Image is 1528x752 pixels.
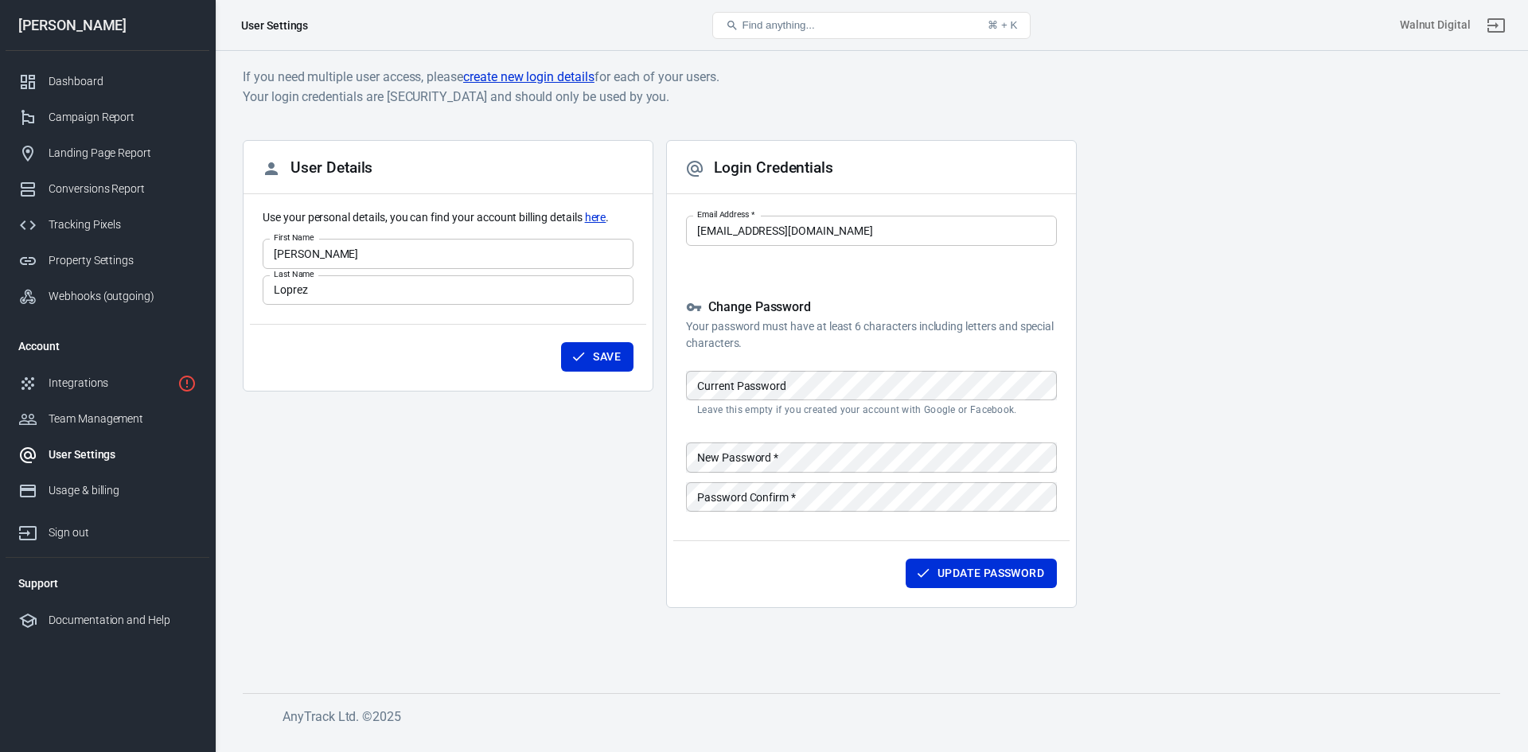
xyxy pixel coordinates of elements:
[263,239,633,268] input: John
[49,375,171,392] div: Integrations
[49,612,197,629] div: Documentation and Help
[243,67,1500,107] h6: If you need multiple user access, please for each of your users. Your login credentials are [SECU...
[686,299,1057,316] h5: Change Password
[263,209,633,226] p: Use your personal details, you can find your account billing details .
[6,437,209,473] a: User Settings
[283,707,1476,727] h6: AnyTrack Ltd. © 2025
[274,268,314,280] label: Last Name
[262,159,372,178] h2: User Details
[1477,6,1515,45] a: Sign out
[6,207,209,243] a: Tracking Pixels
[6,327,209,365] li: Account
[49,145,197,162] div: Landing Page Report
[6,365,209,401] a: Integrations
[49,216,197,233] div: Tracking Pixels
[49,73,197,90] div: Dashboard
[742,19,814,31] span: Find anything...
[561,342,633,372] button: Save
[6,64,209,99] a: Dashboard
[6,564,209,602] li: Support
[49,482,197,499] div: Usage & billing
[6,99,209,135] a: Campaign Report
[49,446,197,463] div: User Settings
[6,473,209,508] a: Usage & billing
[177,374,197,393] svg: 1 networks not verified yet
[49,288,197,305] div: Webhooks (outgoing)
[463,67,594,87] a: create new login details
[697,208,754,220] label: Email Address
[6,508,209,551] a: Sign out
[697,403,1046,416] p: Leave this empty if you created your account with Google or Facebook.
[6,171,209,207] a: Conversions Report
[49,109,197,126] div: Campaign Report
[6,401,209,437] a: Team Management
[6,279,209,314] a: Webhooks (outgoing)
[712,12,1031,39] button: Find anything...⌘ + K
[6,135,209,171] a: Landing Page Report
[49,411,197,427] div: Team Management
[686,318,1057,352] p: Your password must have at least 6 characters including letters and special characters.
[241,18,308,33] div: User Settings
[585,209,606,226] a: here
[906,559,1057,588] button: Update Password
[6,18,209,33] div: [PERSON_NAME]
[49,252,197,269] div: Property Settings
[49,524,197,541] div: Sign out
[6,243,209,279] a: Property Settings
[1400,17,1471,33] div: Account id: 1itlNlHf
[988,19,1017,31] div: ⌘ + K
[274,232,314,244] label: First Name
[263,275,633,305] input: Doe
[49,181,197,197] div: Conversions Report
[685,159,833,178] h2: Login Credentials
